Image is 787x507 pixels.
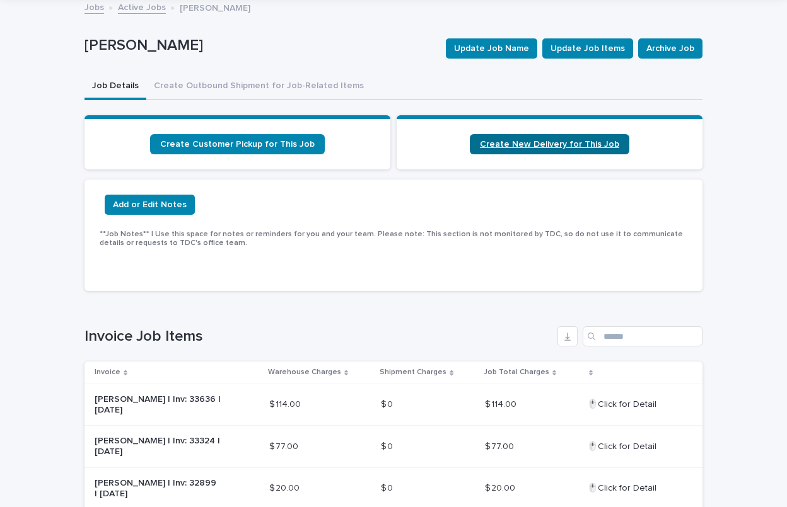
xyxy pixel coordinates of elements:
a: Create New Delivery for This Job [470,134,629,154]
p: $ 0 [381,397,395,410]
span: Archive Job [646,42,694,55]
tr: [PERSON_NAME] | Inv: 33324 | [DATE]$ 77.00$ 77.00 $ 0$ 0 $ 77.00$ 77.00 🖱️Click for Detail🖱️Click... [85,426,702,468]
input: Search [583,326,702,346]
span: **Job Notes** | Use this space for notes or reminders for you and your team. Please note: This se... [100,231,683,247]
button: Update Job Items [542,38,633,59]
p: Job Total Charges [484,365,549,379]
span: Update Job Items [551,42,625,55]
p: 🖱️Click for Detail [587,397,659,410]
p: $ 114.00 [269,397,303,410]
button: Add or Edit Notes [105,195,195,215]
span: Add or Edit Notes [113,198,187,211]
p: $ 20.00 [485,481,518,494]
p: Invoice [95,365,120,379]
p: [PERSON_NAME] | Inv: 33636 | [DATE] [95,394,221,416]
button: Archive Job [638,38,702,59]
p: 🖱️Click for Detail [587,439,659,452]
button: Job Details [85,74,146,100]
h1: Invoice Job Items [85,328,552,346]
p: $ 77.00 [269,439,301,452]
p: $ 20.00 [269,481,302,494]
p: Warehouse Charges [268,365,341,379]
button: Create Outbound Shipment for Job-Related Items [146,74,371,100]
tr: [PERSON_NAME] | Inv: 33636 | [DATE]$ 114.00$ 114.00 $ 0$ 0 $ 114.00$ 114.00 🖱️Click for Detail🖱️C... [85,384,702,426]
button: Update Job Name [446,38,537,59]
span: Update Job Name [454,42,529,55]
p: $ 0 [381,439,395,452]
p: $ 0 [381,481,395,494]
p: Shipment Charges [380,365,446,379]
span: Create Customer Pickup for This Job [160,140,315,149]
p: 🖱️Click for Detail [587,481,659,494]
p: [PERSON_NAME] | Inv: 33324 | [DATE] [95,436,221,457]
p: [PERSON_NAME] | Inv: 32899 | [DATE] [95,478,221,499]
p: $ 114.00 [485,397,519,410]
a: Create Customer Pickup for This Job [150,134,325,154]
span: Create New Delivery for This Job [480,140,619,149]
p: $ 77.00 [485,439,516,452]
p: [PERSON_NAME] [85,37,436,55]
